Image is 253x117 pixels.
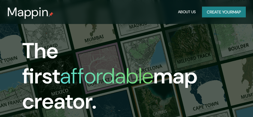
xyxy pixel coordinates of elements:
h3: Mappin [7,5,49,19]
button: Create yourmap [202,7,246,18]
h1: affordable [60,62,153,90]
img: mappin-pin [49,12,53,17]
button: About Us [176,7,197,18]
